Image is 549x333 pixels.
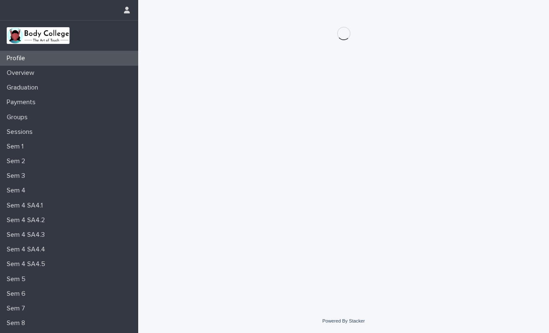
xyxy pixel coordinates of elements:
p: Sem 4 SA4.1 [3,202,49,210]
p: Sem 7 [3,305,32,313]
p: Sem 2 [3,157,32,165]
p: Sem 4 SA4.4 [3,246,52,254]
p: Sem 4 SA4.5 [3,260,52,268]
p: Sessions [3,128,39,136]
p: Groups [3,113,34,121]
p: Sem 5 [3,275,32,283]
p: Payments [3,98,42,106]
p: Sem 4 SA4.3 [3,231,52,239]
p: Sem 3 [3,172,32,180]
p: Sem 6 [3,290,32,298]
p: Sem 1 [3,143,30,151]
p: Sem 8 [3,319,32,327]
p: Sem 4 [3,187,32,195]
p: Graduation [3,84,45,92]
p: Profile [3,54,32,62]
p: Sem 4 SA4.2 [3,216,52,224]
img: xvtzy2PTuGgGH0xbwGb2 [7,27,70,44]
p: Overview [3,69,41,77]
a: Powered By Stacker [322,318,365,323]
